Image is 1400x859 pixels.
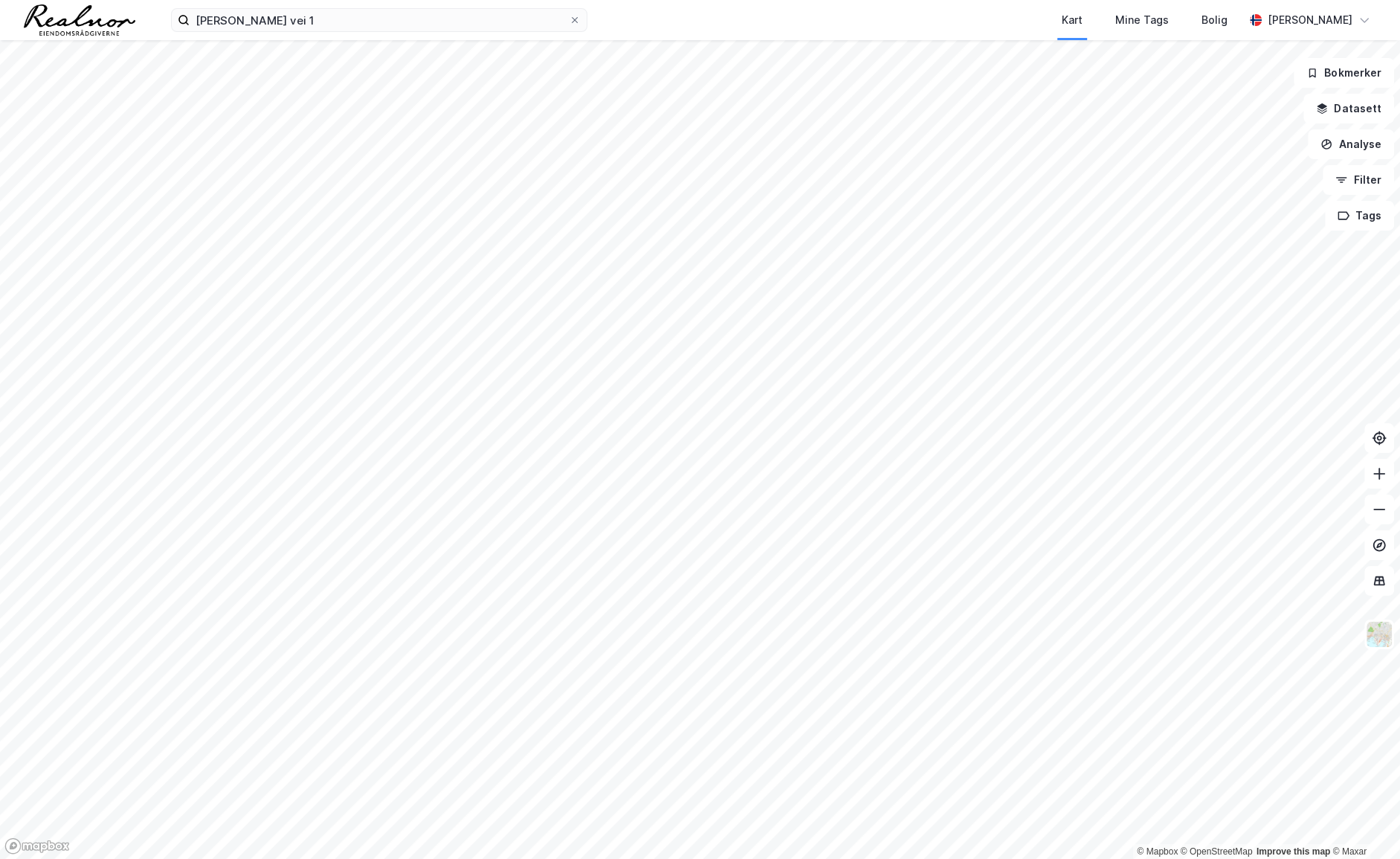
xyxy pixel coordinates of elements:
img: realnor-logo.934646d98de889bb5806.png [24,4,135,36]
button: Tags [1325,201,1394,231]
button: Datasett [1303,94,1394,123]
div: Kontrollprogram for chat [1326,788,1400,859]
div: Kart [1062,11,1083,29]
a: Mapbox homepage [4,837,70,855]
a: OpenStreetMap [1181,846,1253,857]
input: Søk på adresse, matrikkel, gårdeiere, leietakere eller personer [190,9,569,31]
a: Improve this map [1257,846,1330,857]
a: Mapbox [1137,846,1178,857]
div: Bolig [1201,11,1228,29]
button: Analyse [1308,129,1394,159]
div: [PERSON_NAME] [1268,11,1352,29]
button: Filter [1323,165,1394,195]
button: Bokmerker [1294,58,1394,88]
div: Mine Tags [1115,11,1169,29]
iframe: Chat Widget [1326,788,1400,859]
img: Z [1365,620,1393,649]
